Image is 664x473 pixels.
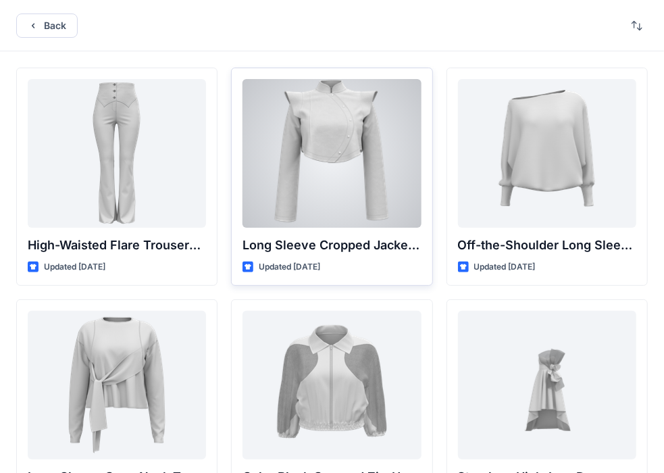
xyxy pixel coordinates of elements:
p: High-Waisted Flare Trousers with Button Detail [28,236,206,255]
a: Strapless High-Low Dress with Side Bow Detail [458,311,636,459]
a: Color Block Cropped Zip-Up Jacket with Sheer Sleeves [242,311,421,459]
a: Long Sleeve Crew Neck Top with Asymmetrical Tie Detail [28,311,206,459]
a: High-Waisted Flare Trousers with Button Detail [28,79,206,228]
a: Long Sleeve Cropped Jacket with Mandarin Collar and Shoulder Detail [242,79,421,228]
p: Updated [DATE] [259,260,320,274]
button: Back [16,14,78,38]
p: Off-the-Shoulder Long Sleeve Top [458,236,636,255]
p: Long Sleeve Cropped Jacket with Mandarin Collar and Shoulder Detail [242,236,421,255]
a: Off-the-Shoulder Long Sleeve Top [458,79,636,228]
p: Updated [DATE] [474,260,536,274]
p: Updated [DATE] [44,260,105,274]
